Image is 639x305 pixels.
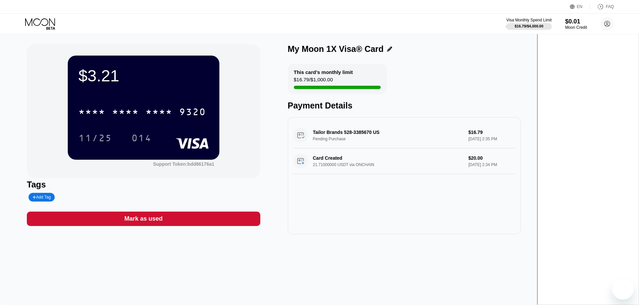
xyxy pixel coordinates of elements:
[294,77,333,86] div: $16.79 / $1,000.00
[590,3,614,10] div: FAQ
[288,101,521,110] div: Payment Details
[27,212,260,226] div: Mark as used
[131,134,152,144] div: 014
[29,193,55,202] div: Add Tag
[565,18,587,25] div: $0.01
[288,44,384,54] div: My Moon 1X Visa® Card
[565,18,587,30] div: $0.01Moon Credit
[153,161,214,167] div: Support Token:bdd86176a1
[294,69,353,75] div: This card’s monthly limit
[153,161,214,167] div: Support Token: bdd86176a1
[606,4,614,9] div: FAQ
[565,25,587,30] div: Moon Credit
[506,18,551,22] div: Visa Monthly Spend Limit
[78,134,112,144] div: 11/25
[515,24,543,28] div: $16.79 / $4,000.00
[179,107,206,118] div: 9320
[126,130,157,146] div: 014
[570,3,590,10] div: EN
[612,278,634,300] iframe: Button to launch messaging window
[577,4,583,9] div: EN
[73,130,117,146] div: 11/25
[124,215,163,223] div: Mark as used
[78,66,209,85] div: $3.21
[27,180,260,189] div: Tags
[506,18,551,30] div: Visa Monthly Spend Limit$16.79/$4,000.00
[33,195,51,200] div: Add Tag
